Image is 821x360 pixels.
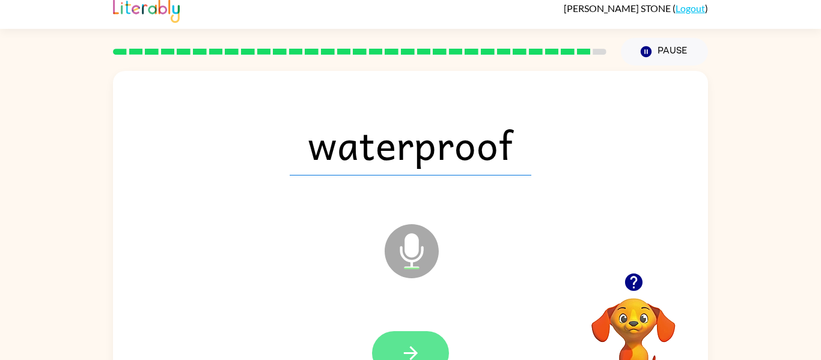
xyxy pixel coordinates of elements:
[564,2,708,14] div: ( )
[290,113,531,175] span: waterproof
[676,2,705,14] a: Logout
[621,38,708,66] button: Pause
[564,2,673,14] span: [PERSON_NAME] STONE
